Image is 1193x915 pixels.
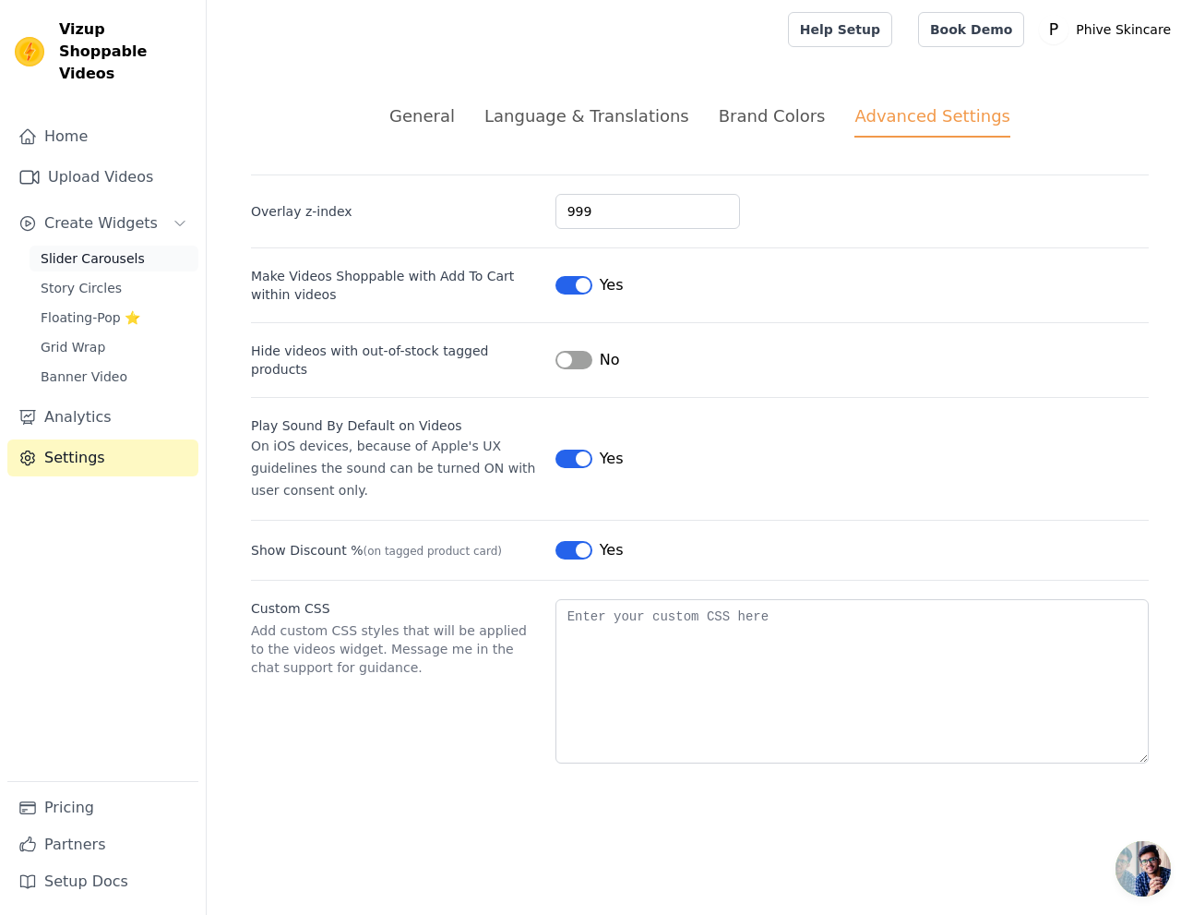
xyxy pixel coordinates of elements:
[555,274,624,296] button: Yes
[484,103,689,128] div: Language & Translations
[389,103,455,128] div: General
[41,338,105,356] span: Grid Wrap
[7,439,198,476] a: Settings
[251,202,541,221] label: Overlay z-index
[30,275,198,301] a: Story Circles
[7,863,198,900] a: Setup Docs
[788,12,892,47] a: Help Setup
[719,103,826,128] div: Brand Colors
[41,308,140,327] span: Floating-Pop ⭐
[1039,13,1178,46] button: P Phive Skincare
[7,789,198,826] a: Pricing
[854,103,1009,138] div: Advanced Settings
[7,118,198,155] a: Home
[41,367,127,386] span: Banner Video
[7,205,198,242] button: Create Widgets
[7,826,198,863] a: Partners
[1049,20,1058,39] text: P
[363,545,502,558] span: (on tagged product card)
[555,448,624,470] button: Yes
[30,334,198,360] a: Grid Wrap
[7,399,198,436] a: Analytics
[251,342,541,379] label: Hide videos with out-of-stock tagged products
[30,246,198,271] a: Slider Carousels
[600,274,624,296] span: Yes
[918,12,1024,47] a: Book Demo
[7,159,198,196] a: Upload Videos
[600,448,624,470] span: Yes
[251,621,541,677] p: Add custom CSS styles that will be applied to the videos widget. Message me in the chat support f...
[44,212,158,235] span: Create Widgets
[30,364,198,390] a: Banner Video
[251,599,541,618] label: Custom CSS
[251,416,541,435] div: Play Sound By Default on Videos
[251,439,535,498] span: On iOS devices, because of Apple's UX guidelines the sound can be turned ON with user consent only.
[251,541,541,560] label: Show Discount %
[59,18,191,85] span: Vizup Shoppable Videos
[1068,13,1178,46] p: Phive Skincare
[251,267,541,304] label: Make Videos Shoppable with Add To Cart within videos
[1115,841,1171,897] a: Open chat
[41,279,122,297] span: Story Circles
[41,249,145,268] span: Slider Carousels
[600,539,624,561] span: Yes
[555,539,624,561] button: Yes
[30,305,198,331] a: Floating-Pop ⭐
[555,349,620,371] button: No
[600,349,620,371] span: No
[15,37,44,66] img: Vizup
